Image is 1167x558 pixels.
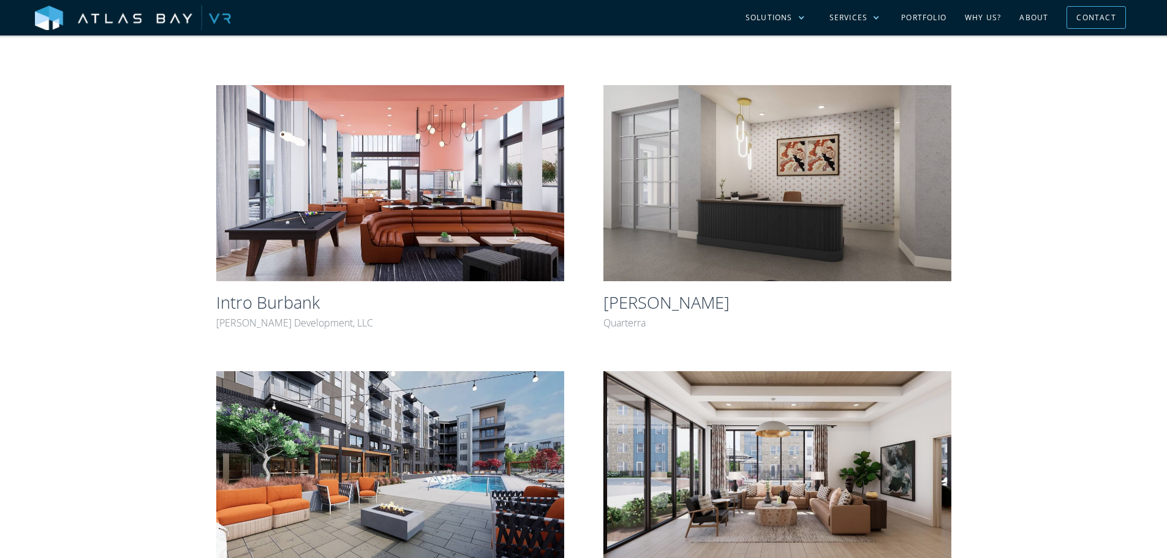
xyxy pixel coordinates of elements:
div: Solutions [746,12,793,23]
img: Intro Burbank [216,85,564,281]
h2: Intro Burbank [216,291,320,314]
div: Quarterra [603,314,646,332]
div: [PERSON_NAME] Development, LLC [216,314,373,332]
h2: [PERSON_NAME] [603,291,730,314]
img: Harper [603,85,951,281]
div: Services [829,12,868,23]
div: Contact [1076,8,1116,27]
img: Atlas Bay VR Logo [35,6,231,31]
a: Contact [1067,6,1125,29]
